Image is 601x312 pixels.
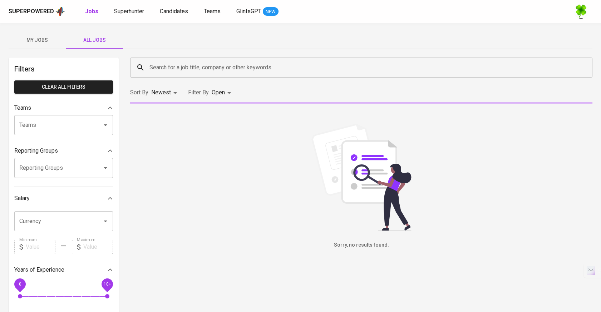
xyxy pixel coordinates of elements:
[160,7,189,16] a: Candidates
[130,241,592,249] h6: Sorry, no results found.
[103,281,111,286] span: 10+
[85,7,100,16] a: Jobs
[14,63,113,75] h6: Filters
[204,7,222,16] a: Teams
[100,163,110,173] button: Open
[236,8,261,15] span: GlintsGPT
[19,281,21,286] span: 0
[114,8,144,15] span: Superhunter
[100,120,110,130] button: Open
[263,8,279,15] span: NEW
[14,266,64,274] p: Years of Experience
[13,36,61,45] span: My Jobs
[212,89,225,96] span: Open
[14,144,113,158] div: Reporting Groups
[9,8,54,16] div: Superpowered
[83,240,113,254] input: Value
[14,263,113,277] div: Years of Experience
[151,86,179,99] div: Newest
[9,6,65,17] a: Superpoweredapp logo
[55,6,65,17] img: app logo
[188,88,209,97] p: Filter By
[151,88,171,97] p: Newest
[85,8,98,15] b: Jobs
[160,8,188,15] span: Candidates
[114,7,146,16] a: Superhunter
[20,83,107,91] span: Clear All filters
[204,8,221,15] span: Teams
[70,36,119,45] span: All Jobs
[212,86,233,99] div: Open
[14,80,113,94] button: Clear All filters
[14,191,113,205] div: Salary
[236,7,279,16] a: GlintsGPT NEW
[100,216,110,226] button: Open
[14,194,30,203] p: Salary
[308,124,415,231] img: file_searching.svg
[14,147,58,155] p: Reporting Groups
[574,4,588,19] img: f9493b8c-82b8-4f41-8722-f5d69bb1b761.jpg
[26,240,55,254] input: Value
[130,88,148,97] p: Sort By
[14,104,31,112] p: Teams
[14,101,113,115] div: Teams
